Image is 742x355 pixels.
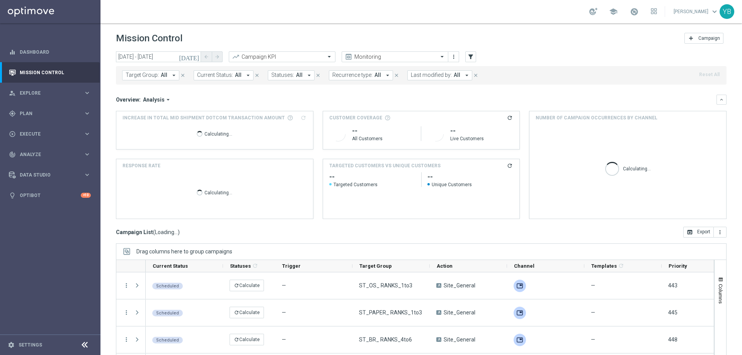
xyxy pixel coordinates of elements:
[683,229,727,235] multiple-options-button: Export to CSV
[719,97,724,102] i: keyboard_arrow_down
[116,33,182,44] h1: Mission Control
[506,162,513,169] button: refresh
[384,72,391,79] i: arrow_drop_down
[609,7,618,16] span: school
[9,62,91,83] div: Mission Control
[123,114,285,121] span: Increase In Total Mid Shipment Dotcom Transaction Amount
[234,337,239,342] i: refresh
[201,51,212,62] button: arrow_back
[450,136,513,142] p: Live Customers
[9,49,91,55] div: equalizer Dashboard
[204,54,209,59] i: arrow_back
[9,42,91,62] div: Dashboard
[20,111,83,116] span: Plan
[342,51,448,62] ng-select: Monitoring
[282,336,286,343] span: —
[514,334,526,346] img: Adobe SFTP Prod
[136,248,232,255] div: Row Groups
[230,263,251,269] span: Statuses
[617,262,624,270] span: Calculate column
[156,338,179,343] span: Scheduled
[234,310,239,315] i: refresh
[668,282,677,289] span: 443
[329,114,382,121] span: Customer Coverage
[83,151,91,158] i: keyboard_arrow_right
[20,62,91,83] a: Mission Control
[9,90,83,97] div: Explore
[591,336,595,343] span: —
[161,72,167,78] span: All
[254,71,260,80] button: close
[506,114,513,121] button: refresh
[136,248,232,255] span: Drag columns here to group campaigns
[467,53,474,60] i: filter_alt
[83,89,91,97] i: keyboard_arrow_right
[329,182,415,188] span: Targeted Customers
[623,165,651,172] p: Calculating...
[9,172,91,178] button: Data Studio keyboard_arrow_right
[359,282,412,289] span: ST_OS_ RANKS_1to3
[668,336,677,343] span: 448
[234,283,239,288] i: refresh
[9,185,91,206] div: Optibot
[352,136,415,142] p: All Customers
[116,51,201,62] input: Select date range
[229,51,335,62] ng-select: Campaign KPI
[282,309,286,316] span: —
[116,96,141,103] h3: Overview:
[152,309,183,316] colored-tag: Scheduled
[718,284,724,304] span: Columns
[179,53,200,60] i: [DATE]
[444,309,475,316] span: Site_General
[472,71,479,80] button: close
[83,130,91,138] i: keyboard_arrow_right
[710,7,719,16] span: keyboard_arrow_down
[306,72,313,79] i: arrow_drop_down
[465,51,476,62] button: filter_alt
[329,172,415,182] h2: empty
[8,341,15,348] i: settings
[393,71,400,80] button: close
[20,42,91,62] a: Dashboard
[315,73,321,78] i: close
[83,110,91,117] i: keyboard_arrow_right
[156,311,179,316] span: Scheduled
[9,90,91,96] button: person_search Explore keyboard_arrow_right
[194,70,254,80] button: Current Status: All arrow_drop_down
[315,71,322,80] button: close
[436,283,441,288] span: A
[436,337,441,342] span: A
[179,71,186,80] button: close
[122,70,179,80] button: Target Group: All arrow_drop_down
[165,96,172,103] i: arrow_drop_down
[591,263,617,269] span: Templates
[359,309,422,316] span: ST_PAPER_ RANKS_1to3
[9,192,91,199] button: lightbulb Optibot +10
[444,282,475,289] span: Site_General
[251,262,258,270] span: Calculate column
[514,307,526,319] img: Adobe SFTP Prod
[20,185,81,206] a: Optibot
[271,72,294,78] span: Statuses:
[9,110,83,117] div: Plan
[9,131,83,138] div: Execute
[450,126,513,136] h1: --
[374,72,381,78] span: All
[212,51,223,62] button: arrow_forward
[123,309,130,316] button: more_vert
[123,282,130,289] button: more_vert
[282,263,301,269] span: Trigger
[720,4,734,19] div: YB
[9,151,83,158] div: Analyze
[698,36,720,41] span: Campaign
[143,96,165,103] span: Analysis
[684,33,723,44] button: add Campaign
[235,72,242,78] span: All
[514,280,526,292] img: Adobe SFTP Prod
[123,336,130,343] button: more_vert
[717,229,723,235] i: more_vert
